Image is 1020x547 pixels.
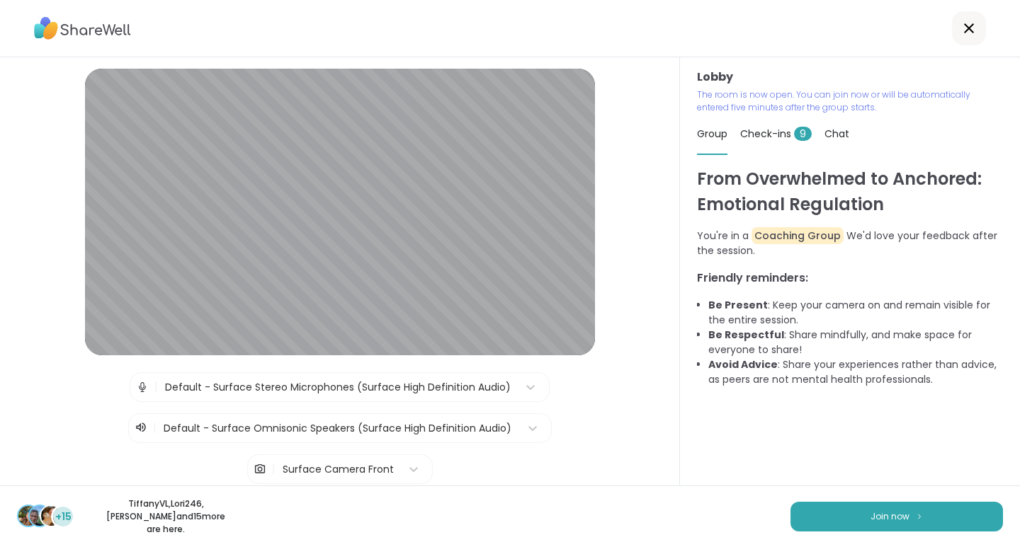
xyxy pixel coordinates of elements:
span: | [272,455,276,483]
p: The room is now open. You can join now or will be automatically entered five minutes after the gr... [697,88,1003,114]
img: LuAnn [41,506,61,526]
div: Default - Surface Stereo Microphones (Surface High Definition Audio) [165,380,511,395]
button: Join now [790,502,1003,531]
span: +15 [55,509,72,524]
img: Microphone [136,373,149,401]
span: Check-ins [740,127,812,141]
b: Be Present [708,298,768,312]
span: Join now [871,510,909,523]
span: | [154,373,158,401]
p: You're in a We'd love your feedback after the session. [697,229,1003,258]
h3: Friendly reminders: [697,270,1003,287]
img: ShareWell Logo [34,12,131,45]
span: 9 [794,127,812,141]
img: Camera [254,455,266,483]
span: Coaching Group [752,227,844,244]
b: Be Respectful [708,328,784,342]
h1: From Overwhelmed to Anchored: Emotional Regulation [697,166,1003,217]
b: Avoid Advice [708,357,778,372]
img: ShareWell Logomark [915,512,924,520]
li: : Share mindfully, and make space for everyone to share! [708,328,1003,357]
img: Lori246 [30,506,50,526]
h3: Lobby [697,69,1003,86]
span: Chat [824,127,849,141]
li: : Share your experiences rather than advice, as peers are not mental health professionals. [708,357,1003,387]
span: Group [697,127,727,141]
li: : Keep your camera on and remain visible for the entire session. [708,298,1003,328]
p: TiffanyVL , Lori246 , [PERSON_NAME] and 15 more are here. [86,497,245,536]
span: | [153,420,157,437]
img: TiffanyVL [18,506,38,526]
div: Surface Camera Front [283,462,394,477]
